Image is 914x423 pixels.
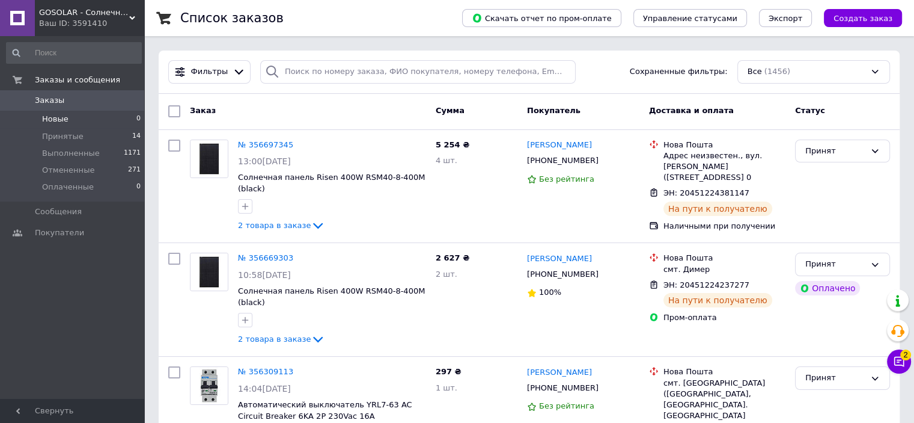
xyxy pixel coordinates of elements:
[238,140,293,149] a: № 356697345
[190,253,228,291] img: Фото товару
[900,350,911,360] span: 2
[436,140,469,149] span: 5 254 ₴
[805,145,865,158] div: Принят
[462,9,621,27] button: Скачать отчет по пром-оплате
[238,221,325,230] a: 2 товара в заказе
[42,148,100,159] span: Выполненные
[805,258,865,271] div: Принят
[525,153,601,168] div: [PHONE_NUMBER]
[35,227,84,238] span: Покупатели
[833,14,892,23] span: Создать заказ
[238,270,291,280] span: 10:58[DATE]
[527,106,580,115] span: Покупатель
[42,182,94,193] span: Оплаченные
[35,75,120,85] span: Заказы и сообщения
[260,60,576,84] input: Поиск по номеру заказа, ФИО покупателя, номеру телефона, Email, номеру накладной
[238,156,291,166] span: 13:00[DATE]
[663,150,785,184] div: Адрес неизвестен., вул. [PERSON_NAME] ([STREET_ADDRESS] 0
[539,174,594,184] span: Без рейтинга
[436,253,469,262] span: 2 627 ₴
[39,18,144,29] div: Ваш ID: 3591410
[436,156,457,165] span: 4 шт.
[190,140,228,178] img: Фото товару
[436,383,457,392] span: 1 шт.
[436,270,457,279] span: 2 шт.
[42,131,84,142] span: Принятые
[824,9,902,27] button: Создать заказ
[238,286,425,307] a: Солнечная панель Risen 400W RSM40-8-400M (black)
[795,281,860,295] div: Оплачено
[630,66,728,78] span: Сохраненные фильтры:
[136,182,141,193] span: 0
[472,13,612,23] span: Скачать отчет по пром-оплате
[539,288,561,297] span: 100%
[190,367,228,404] img: Фото товару
[6,42,142,64] input: Поиск
[663,202,772,216] div: На пути к получателю
[527,140,592,151] a: [PERSON_NAME]
[190,106,216,115] span: Заказ
[795,106,825,115] span: Статус
[812,13,902,22] a: Создать заказ
[769,14,802,23] span: Экспорт
[190,140,228,178] a: Фото товару
[190,366,228,405] a: Фото товару
[663,264,785,275] div: смт. Димер
[663,312,785,323] div: Пром-оплата
[436,367,462,376] span: 297 ₴
[663,366,785,377] div: Нова Пошта
[42,114,69,125] span: Новые
[643,14,737,23] span: Управление статусами
[649,106,734,115] span: Доставка и оплата
[663,221,785,232] div: Наличными при получении
[527,367,592,378] a: [PERSON_NAME]
[238,253,293,262] a: № 356669303
[633,9,747,27] button: Управление статусами
[527,253,592,265] a: [PERSON_NAME]
[190,253,228,291] a: Фото товару
[663,140,785,150] div: Нова Пошта
[238,173,425,193] a: Солнечная панель Risen 400W RSM40-8-400M (black)
[238,400,412,421] a: Автоматический выключатель YRL7-63 AC Circuit Breaker 6KA 2P 230Vac 16A
[238,335,311,344] span: 2 товара в заказе
[238,335,325,344] a: 2 товара в заказе
[128,165,141,176] span: 271
[238,384,291,394] span: 14:04[DATE]
[238,367,293,376] a: № 356309113
[35,206,82,217] span: Сообщения
[764,67,790,76] span: (1456)
[663,280,749,289] span: ЭН: 20451224237277
[436,106,465,115] span: Сумма
[124,148,141,159] span: 1171
[35,95,64,106] span: Заказы
[663,293,772,307] div: На пути к получателю
[759,9,812,27] button: Экспорт
[39,7,129,18] span: GOSOLAR - Солнечные электростанции
[525,267,601,282] div: [PHONE_NUMBER]
[663,188,749,197] span: ЭН: 20451224381147
[191,66,228,78] span: Фильтры
[525,380,601,396] div: [PHONE_NUMBER]
[805,372,865,384] div: Принят
[539,401,594,410] span: Без рейтинга
[238,221,311,230] span: 2 товара в заказе
[748,66,762,78] span: Все
[180,11,284,25] h1: Список заказов
[136,114,141,125] span: 0
[42,165,94,176] span: Отмененные
[663,253,785,264] div: Нова Пошта
[887,350,911,374] button: Чат с покупателем2
[132,131,141,142] span: 14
